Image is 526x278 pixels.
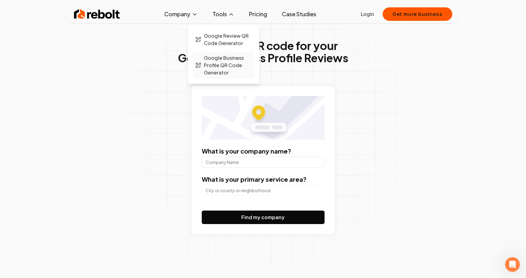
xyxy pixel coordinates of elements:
[277,8,321,20] a: Case Studies
[202,175,306,183] label: What is your primary service area?
[193,30,254,49] a: Google Review QR Code Generator
[202,211,325,224] button: Find my company
[202,147,291,155] label: What is your company name?
[202,157,325,168] input: Company Name
[244,8,272,20] a: Pricing
[505,257,520,272] iframe: Intercom live chat
[159,8,203,20] button: Company
[204,54,252,76] span: Google Business Profile QR Code Generator
[74,8,120,20] img: Rebolt Logo
[178,40,348,64] h1: Generate a QR code for your Google Business Profile Reviews
[361,10,374,18] a: Login
[204,32,252,47] span: Google Review QR Code Generator
[383,7,452,21] button: Get more business
[202,185,325,196] input: City or county or neighborhood
[202,96,325,139] img: Location map
[193,52,254,79] a: Google Business Profile QR Code Generator
[208,8,239,20] button: Tools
